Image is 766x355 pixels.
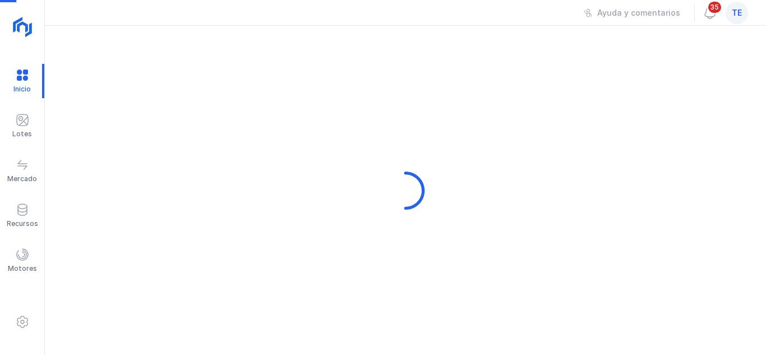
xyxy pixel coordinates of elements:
[732,7,742,19] span: te
[7,174,37,183] div: Mercado
[707,1,722,14] span: 35
[8,264,37,273] div: Motores
[597,7,680,19] div: Ayuda y comentarios
[8,13,36,41] img: logoRight.svg
[576,3,687,22] button: Ayuda y comentarios
[12,130,32,139] div: Lotes
[7,219,38,228] div: Recursos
